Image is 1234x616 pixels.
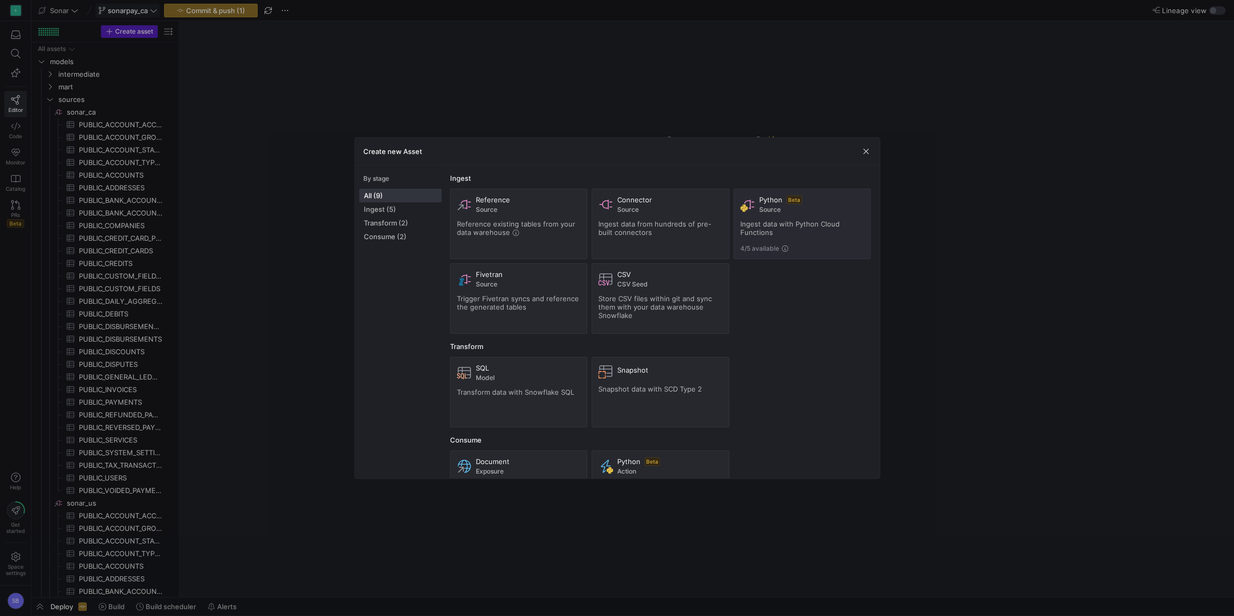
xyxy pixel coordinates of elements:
[476,281,581,288] span: Source
[759,196,782,204] span: Python
[476,270,503,279] span: Fivetran
[450,436,871,444] div: Consume
[364,232,437,241] span: Consume (2)
[617,366,648,374] span: Snapshot
[457,388,574,396] span: Transform data with Snowflake SQL
[591,189,729,259] button: ConnectorSourceIngest data from hundreds of pre-built connectors
[364,205,437,213] span: Ingest (5)
[359,189,442,202] button: All (9)
[359,202,442,216] button: Ingest (5)
[617,270,631,279] span: CSV
[591,263,729,334] button: CSVCSV SeedStore CSV files within git and sync them with your data warehouse Snowflake
[450,189,588,259] button: ReferenceSourceReference existing tables from your data warehouse
[787,196,802,204] span: Beta
[450,174,871,182] div: Ingest
[363,175,442,182] div: By stage
[476,196,510,204] span: Reference
[617,206,722,213] span: Source
[364,191,437,200] span: All (9)
[476,374,581,382] span: Model
[617,196,652,204] span: Connector
[740,245,779,252] span: 4/5 available
[363,147,422,156] h3: Create new Asset
[450,342,871,351] div: Transform
[617,468,722,475] span: Action
[457,294,579,311] span: Trigger Fivetran syncs and reference the generated tables
[598,294,712,320] span: Store CSV files within git and sync them with your data warehouse Snowflake
[591,450,729,521] button: PythonBetaAction
[476,457,509,466] span: Document
[591,357,729,427] button: SnapshotSnapshot data with SCD Type 2
[450,357,588,427] button: SQLModelTransform data with Snowflake SQL
[476,364,489,372] span: SQL
[598,220,711,237] span: Ingest data from hundreds of pre-built connectors
[450,263,588,334] button: FivetranSourceTrigger Fivetran syncs and reference the generated tables
[759,206,864,213] span: Source
[733,189,871,259] button: PythonBetaSourceIngest data with Python Cloud Functions4/5 available
[598,385,702,393] span: Snapshot data with SCD Type 2
[364,219,437,227] span: Transform (2)
[359,230,442,243] button: Consume (2)
[617,457,640,466] span: Python
[740,220,840,237] span: Ingest data with Python Cloud Functions
[450,450,588,521] button: DocumentExposure
[617,281,722,288] span: CSV Seed
[476,206,581,213] span: Source
[359,216,442,230] button: Transform (2)
[457,220,575,237] span: Reference existing tables from your data warehouse
[645,457,660,466] span: Beta
[476,468,581,475] span: Exposure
